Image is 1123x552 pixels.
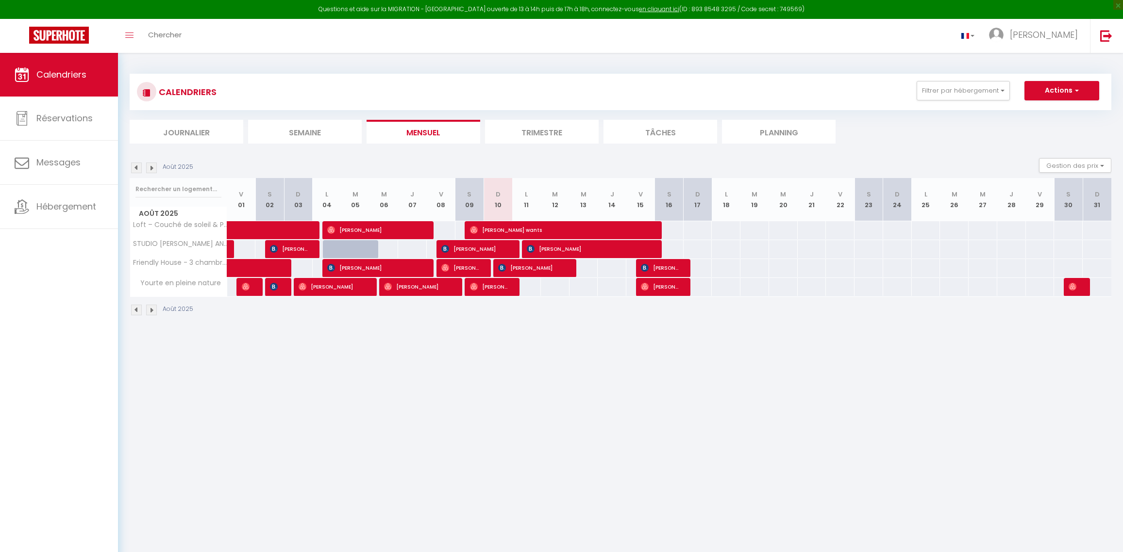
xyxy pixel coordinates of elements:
span: Réservations [36,112,93,124]
li: Journalier [130,120,243,144]
th: 28 [997,178,1026,221]
th: 12 [541,178,570,221]
li: Semaine [248,120,362,144]
li: Tâches [603,120,717,144]
abbr: M [952,190,957,199]
abbr: J [610,190,614,199]
abbr: M [980,190,986,199]
span: Août 2025 [130,207,227,221]
abbr: L [924,190,927,199]
th: 01 [227,178,256,221]
th: 30 [1054,178,1083,221]
span: [PERSON_NAME] [498,259,565,277]
abbr: V [638,190,643,199]
span: [PERSON_NAME] [470,277,508,296]
th: 23 [855,178,883,221]
h3: CALENDRIERS [156,81,217,103]
abbr: M [381,190,387,199]
abbr: S [1066,190,1071,199]
abbr: M [752,190,757,199]
th: 31 [1083,178,1111,221]
th: 11 [512,178,541,221]
abbr: M [552,190,558,199]
abbr: J [1009,190,1013,199]
abbr: D [1095,190,1100,199]
abbr: S [467,190,471,199]
span: STUDIO [PERSON_NAME] ANNONCE JG · Le Calme - [GEOGRAPHIC_DATA] [132,240,229,247]
abbr: S [667,190,671,199]
a: en cliquant ici [639,5,679,13]
a: ... [PERSON_NAME] [982,19,1090,53]
th: 22 [826,178,855,221]
span: [PERSON_NAME] [527,240,651,258]
span: Loft – Couché de soleil & Piscine privée [132,221,229,228]
th: 02 [255,178,284,221]
li: Mensuel [367,120,480,144]
span: Hébergement [36,200,96,212]
img: ... [989,28,1004,42]
abbr: J [810,190,814,199]
span: [PERSON_NAME] wants [470,221,652,239]
span: Chercher [148,30,182,40]
abbr: D [496,190,501,199]
span: [PERSON_NAME] [1010,29,1078,41]
abbr: L [525,190,528,199]
span: [PERSON_NAME] [641,259,679,277]
img: logout [1100,30,1112,42]
th: 13 [570,178,598,221]
span: [PERSON_NAME] [270,277,280,296]
span: [PERSON_NAME] [242,277,251,296]
th: 29 [1026,178,1055,221]
abbr: V [439,190,443,199]
p: Août 2025 [163,305,193,314]
img: Super Booking [29,27,89,44]
th: 04 [313,178,341,221]
iframe: LiveChat chat widget [1082,511,1123,552]
span: Yourte en pleine nature [132,278,223,289]
abbr: S [268,190,272,199]
span: Calendriers [36,68,86,81]
li: Trimestre [485,120,599,144]
a: Chercher [141,19,189,53]
span: [PERSON_NAME] [441,240,508,258]
span: [PERSON_NAME] [441,259,480,277]
span: [PERSON_NAME] [327,221,423,239]
th: 17 [684,178,712,221]
span: [PERSON_NAME] [327,259,423,277]
input: Rechercher un logement... [135,180,221,198]
button: Actions [1024,81,1099,100]
span: [PERSON_NAME] [1069,277,1078,296]
th: 24 [883,178,912,221]
span: [PERSON_NAME] [299,277,366,296]
span: Friendly House - 3 chambres - 20 min Futuroscope [132,259,229,266]
th: 16 [655,178,684,221]
abbr: M [581,190,587,199]
span: [PERSON_NAME] [641,277,679,296]
abbr: L [725,190,728,199]
button: Filtrer par hébergement [917,81,1010,100]
th: 19 [740,178,769,221]
th: 14 [598,178,626,221]
th: 03 [284,178,313,221]
abbr: D [895,190,900,199]
abbr: J [410,190,414,199]
th: 07 [398,178,427,221]
abbr: S [867,190,871,199]
span: Messages [36,156,81,168]
button: Gestion des prix [1039,158,1111,173]
p: Août 2025 [163,162,193,172]
th: 05 [341,178,370,221]
abbr: M [352,190,358,199]
th: 10 [484,178,512,221]
th: 09 [455,178,484,221]
th: 27 [969,178,997,221]
abbr: V [1038,190,1042,199]
th: 06 [369,178,398,221]
abbr: D [296,190,301,199]
th: 21 [798,178,826,221]
th: 25 [912,178,940,221]
li: Planning [722,120,836,144]
abbr: L [325,190,328,199]
abbr: M [780,190,786,199]
span: [PERSON_NAME] [384,277,451,296]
